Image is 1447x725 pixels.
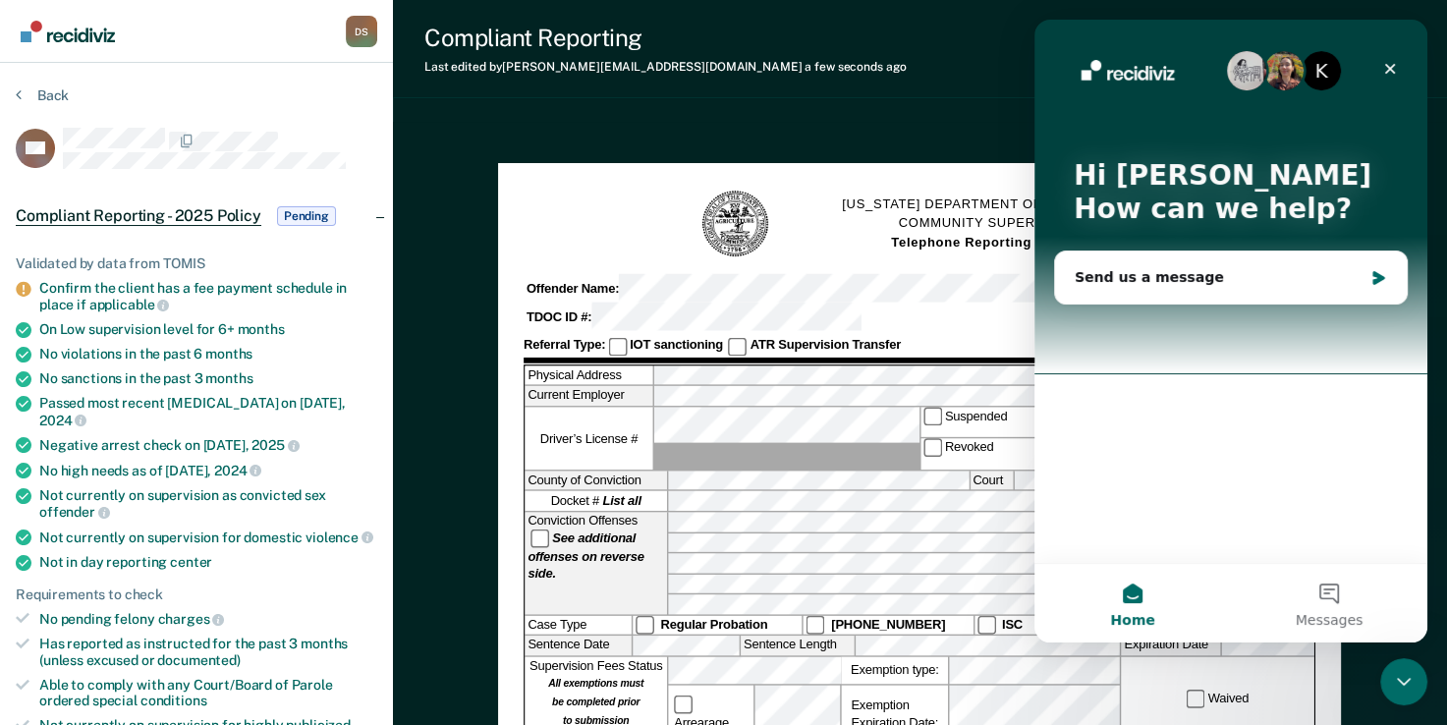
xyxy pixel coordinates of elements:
span: 2024 [39,413,86,428]
div: Validated by data from TOMIS [16,255,377,272]
label: Physical Address [526,365,653,385]
strong: IOT sanctioning [630,338,723,352]
strong: ISC [1002,617,1023,631]
img: Recidiviz [21,21,115,42]
strong: Offender Name: [527,281,619,295]
span: 2024 [214,463,261,478]
label: County of Conviction [526,471,667,490]
div: Case Type [526,616,632,635]
span: charges [158,611,225,627]
span: offender [39,504,110,520]
input: ISC [977,616,996,635]
strong: TDOC ID #: [527,309,591,323]
div: Not currently on supervision for domestic [39,529,377,546]
span: conditions [140,693,207,708]
div: No pending felony [39,610,377,628]
div: Compliant Reporting [424,24,906,52]
span: months [238,321,285,337]
h1: [US_STATE] DEPARTMENT OF CORRECTION COMMUNITY SUPERVISION [842,195,1139,252]
strong: [PHONE_NUMBER] [832,617,946,631]
div: Not currently on supervision as convicted sex [39,487,377,521]
label: Driver’s License # [526,407,653,470]
input: See additional offenses on reverse side. [531,530,550,548]
div: Last edited by [PERSON_NAME][EMAIL_ADDRESS][DOMAIN_NAME] [424,60,906,74]
label: Sentence Length [741,636,855,655]
span: documented) [157,652,240,668]
div: Has reported as instructed for the past 3 months (unless excused or [39,636,377,669]
div: Not in day reporting [39,554,377,571]
label: Revoked [920,439,1048,470]
div: D S [346,16,377,47]
input: ATR Supervision Transfer [729,337,748,356]
iframe: Intercom live chat [1034,20,1427,642]
span: months [205,370,252,386]
span: violence [306,530,373,545]
input: Arrearage [674,696,693,714]
button: Profile dropdown button [346,16,377,47]
label: Current Employer [526,386,653,406]
div: Able to comply with any Court/Board of Parole ordered special [39,677,377,710]
span: center [170,554,212,570]
div: No violations in the past 6 [39,346,377,362]
iframe: Intercom live chat [1380,658,1427,705]
span: months [205,346,252,362]
input: [PHONE_NUMBER] [807,616,825,635]
strong: See additional offenses on reverse side. [529,530,644,581]
input: IOT sanctioning [608,337,627,356]
span: 2025 [251,437,299,453]
button: Back [16,86,69,104]
strong: List all [603,494,641,508]
input: Waived [1187,690,1205,708]
div: On Low supervision level for 6+ [39,321,377,338]
div: Confirm the client has a fee payment schedule in place if applicable [39,280,377,313]
div: Conviction Offenses [526,513,667,615]
input: Regular Probation [636,616,654,635]
input: Suspended [923,407,942,425]
strong: Referral Type: [524,338,605,352]
label: Waived [1184,690,1252,708]
label: Court [971,471,1013,490]
div: No sanctions in the past 3 [39,370,377,387]
input: Revoked [923,439,942,458]
label: Expiration Date [1122,636,1221,655]
div: Negative arrest check on [DATE], [39,436,377,454]
span: Compliant Reporting - 2025 Policy [16,206,261,226]
label: Suspended [920,407,1048,437]
span: Pending [277,206,336,226]
div: Passed most recent [MEDICAL_DATA] on [DATE], [39,395,377,428]
img: TN Seal [700,189,771,259]
span: a few seconds ago [805,60,906,74]
span: Docket # [551,493,641,510]
strong: Regular Probation [661,617,768,631]
label: Sentence Date [526,636,632,655]
div: No high needs as of [DATE], [39,462,377,479]
div: Requirements to check [16,586,377,603]
strong: ATR Supervision Transfer [751,338,901,352]
strong: Telephone Reporting Referral [891,235,1089,249]
label: Exemption type: [842,656,948,683]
